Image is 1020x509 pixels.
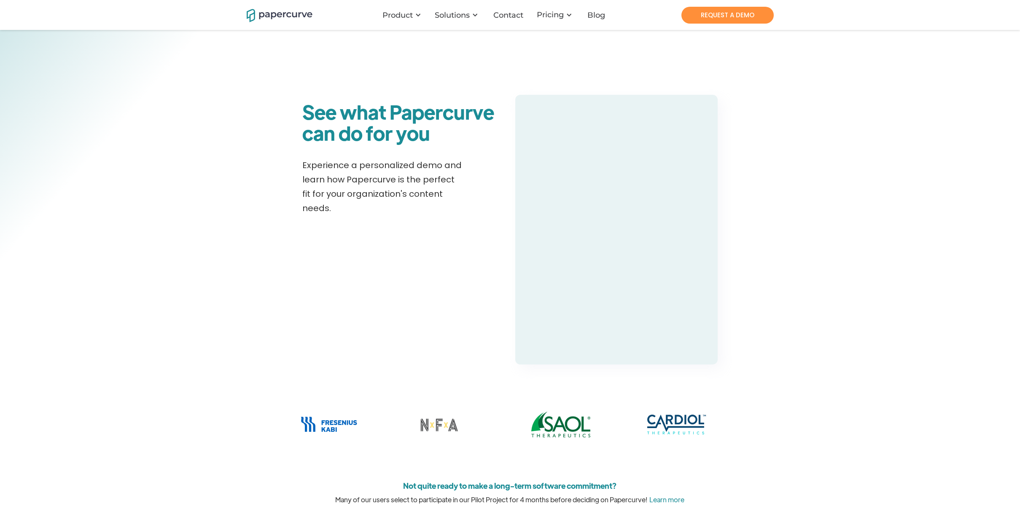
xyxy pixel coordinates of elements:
div: Blog [587,11,605,19]
img: Cardiol Therapeutics Logo [647,415,706,434]
a: Learn more [648,495,685,504]
div: Solutions [435,11,470,19]
h3: Experience a personalized demo and learn how Papercurve is the perfect fit for your organization'... [302,152,464,215]
div: Solutions [430,3,487,28]
h1: See what Papercurve can do for you [302,101,505,143]
a: Blog [581,11,614,19]
img: No Fixed Address Logo [415,411,463,438]
iframe: Select a Date & Time - Calendly [519,103,713,356]
img: Fresenius Kabi Logo [299,415,358,433]
img: Saol Therapeutics Logo [531,412,590,437]
div: Contact [493,11,523,19]
a: home [247,8,301,22]
div: Product [377,3,430,28]
a: REQUEST A DEMO [681,7,774,24]
a: Contact [487,11,532,19]
div: Product [382,11,413,19]
div: Many of our users select to participate in our Pilot Project for 4 months before deciding on Pape... [312,491,708,504]
strong: Not quite ready to make a long-term software commitment? [404,481,617,490]
a: Pricing [537,11,564,19]
div: Pricing [532,2,581,28]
